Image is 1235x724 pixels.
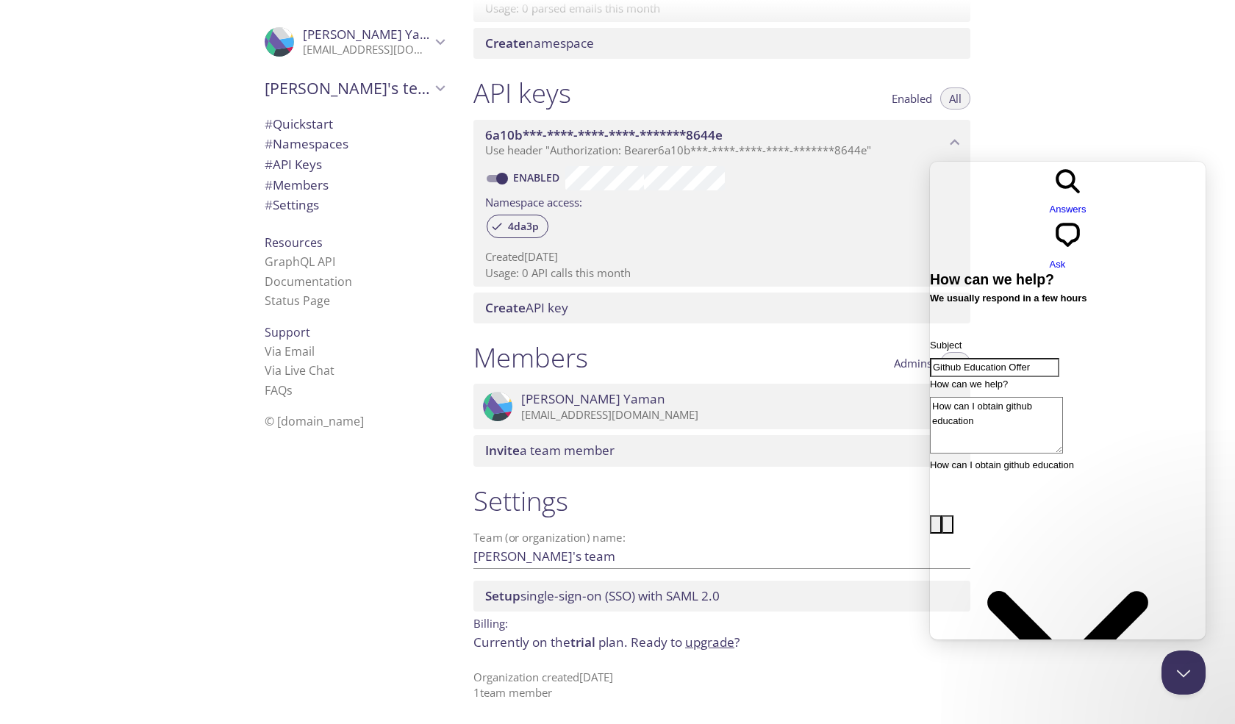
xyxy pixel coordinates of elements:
[265,156,273,173] span: #
[253,18,456,66] div: Cihangir Yaman
[253,134,456,154] div: Namespaces
[265,176,329,193] span: Members
[473,581,970,612] div: Setup SSO
[265,78,431,98] span: [PERSON_NAME]'s team
[253,114,456,135] div: Quickstart
[473,293,970,323] div: Create API Key
[473,384,970,429] div: Cihangir Yaman
[265,413,364,429] span: © [DOMAIN_NAME]
[265,382,293,398] a: FAQ
[265,234,323,251] span: Resources
[303,43,431,57] p: [EMAIL_ADDRESS][DOMAIN_NAME]
[265,254,335,270] a: GraphQL API
[265,324,310,340] span: Support
[253,154,456,175] div: API Keys
[265,115,273,132] span: #
[1161,650,1206,695] iframe: Help Scout Beacon - Close
[485,442,615,459] span: a team member
[499,220,548,233] span: 4da3p
[511,171,565,184] a: Enabled
[473,532,626,543] label: Team (or organization) name:
[265,196,273,213] span: #
[253,69,456,107] div: Cihangir's team
[473,341,588,374] h1: Members
[265,362,334,379] a: Via Live Chat
[485,249,959,265] p: Created [DATE]
[473,633,970,652] p: Currently on the plan.
[473,670,970,701] p: Organization created [DATE] 1 team member
[485,265,959,281] p: Usage: 0 API calls this month
[685,634,734,650] a: upgrade
[473,435,970,466] div: Invite a team member
[473,28,970,59] div: Create namespace
[485,299,568,316] span: API key
[265,293,330,309] a: Status Page
[485,587,720,604] span: single-sign-on (SSO) with SAML 2.0
[265,196,319,213] span: Settings
[485,35,594,51] span: namespace
[883,87,941,110] button: Enabled
[485,299,526,316] span: Create
[265,135,348,152] span: Namespaces
[521,408,945,423] p: [EMAIL_ADDRESS][DOMAIN_NAME]
[303,26,447,43] span: [PERSON_NAME] Yaman
[265,176,273,193] span: #
[485,190,582,212] label: Namespace access:
[487,215,548,238] div: 4da3p
[521,391,665,407] span: [PERSON_NAME] Yaman
[265,343,315,359] a: Via Email
[473,612,970,633] p: Billing:
[265,115,333,132] span: Quickstart
[940,87,970,110] button: All
[473,76,571,110] h1: API keys
[485,587,520,604] span: Setup
[265,135,273,152] span: #
[265,273,352,290] a: Documentation
[253,195,456,215] div: Team Settings
[930,162,1206,639] iframe: Help Scout Beacon - Live Chat, Contact Form, and Knowledge Base
[287,382,293,398] span: s
[265,156,322,173] span: API Keys
[473,484,970,517] h1: Settings
[485,35,526,51] span: Create
[253,175,456,196] div: Members
[485,442,520,459] span: Invite
[885,352,941,374] button: Admins
[631,634,740,650] span: Ready to ?
[570,634,595,650] span: trial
